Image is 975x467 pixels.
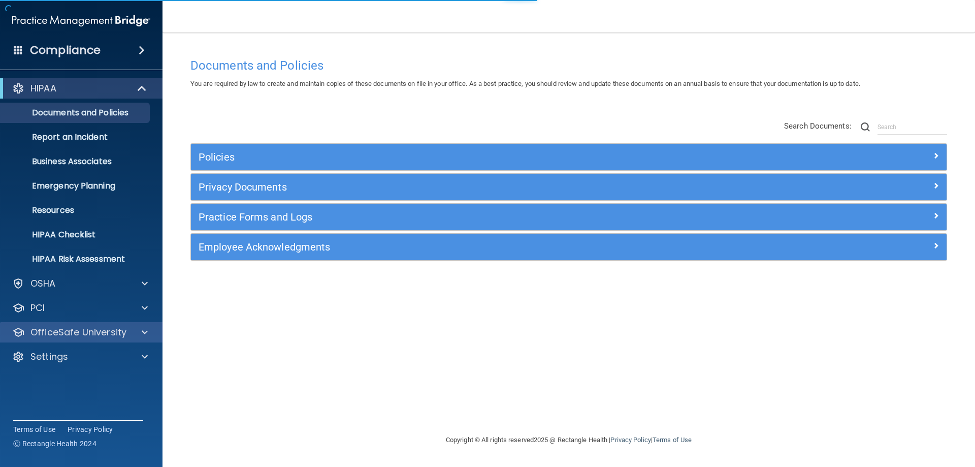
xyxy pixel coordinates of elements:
p: OSHA [30,277,56,290]
a: Privacy Documents [199,179,939,195]
p: HIPAA Checklist [7,230,145,240]
a: OSHA [12,277,148,290]
a: Settings [12,351,148,363]
a: HIPAA [12,82,147,95]
p: OfficeSafe University [30,326,126,338]
a: Terms of Use [13,424,55,434]
h5: Policies [199,151,750,163]
p: Documents and Policies [7,108,145,118]
img: PMB logo [12,11,150,31]
span: You are required by law to create and maintain copies of these documents on file in your office. ... [190,80,860,87]
p: Settings [30,351,68,363]
span: Ⓒ Rectangle Health 2024 [13,439,96,449]
a: OfficeSafe University [12,326,148,338]
h5: Employee Acknowledgments [199,241,750,253]
a: Terms of Use [653,436,692,444]
p: HIPAA Risk Assessment [7,254,145,264]
div: Copyright © All rights reserved 2025 @ Rectangle Health | | [383,424,754,456]
h5: Privacy Documents [199,181,750,193]
input: Search [877,119,947,135]
h4: Compliance [30,43,101,57]
p: PCI [30,302,45,314]
p: Report an Incident [7,132,145,142]
a: Employee Acknowledgments [199,239,939,255]
a: Practice Forms and Logs [199,209,939,225]
p: Emergency Planning [7,181,145,191]
a: PCI [12,302,148,314]
span: Search Documents: [784,121,852,131]
p: HIPAA [30,82,56,95]
img: ic-search.3b580494.png [861,122,870,132]
p: Business Associates [7,157,145,167]
a: Privacy Policy [610,436,651,444]
h5: Practice Forms and Logs [199,211,750,223]
h4: Documents and Policies [190,59,947,72]
a: Privacy Policy [68,424,113,434]
a: Policies [199,149,939,165]
p: Resources [7,205,145,215]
